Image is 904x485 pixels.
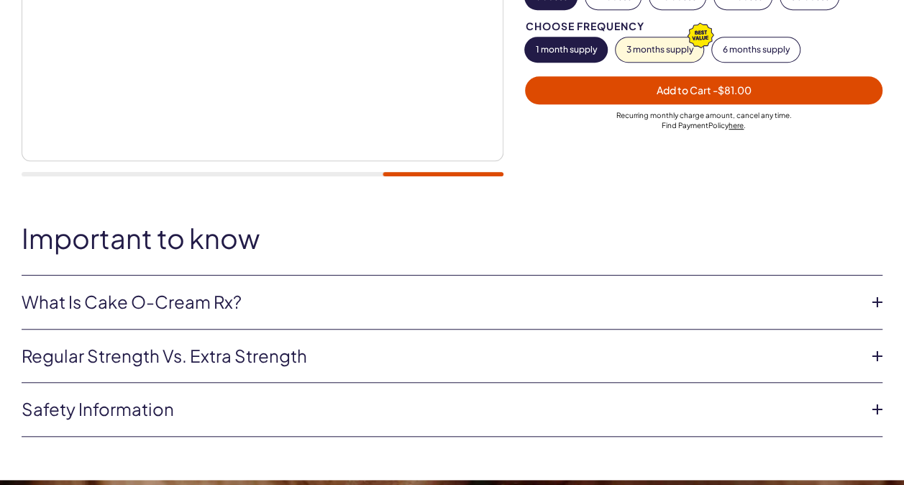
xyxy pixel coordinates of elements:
a: here [729,121,744,130]
span: Add to Cart [657,83,752,96]
a: Safety information [22,397,859,422]
button: 1 month supply [525,37,607,62]
span: - $81.00 [713,83,752,96]
button: 6 months supply [712,37,800,62]
a: Regular strength vs. extra strength [22,344,859,368]
h2: Important to know [22,223,882,253]
div: Recurring monthly charge amount , cancel any time. Policy . [525,110,882,130]
button: Add to Cart -$81.00 [525,76,882,104]
a: What is Cake O-Cream Rx? [22,290,859,314]
button: 3 months supply [616,37,703,62]
span: Find Payment [662,121,708,130]
div: Choose Frequency [525,21,882,32]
